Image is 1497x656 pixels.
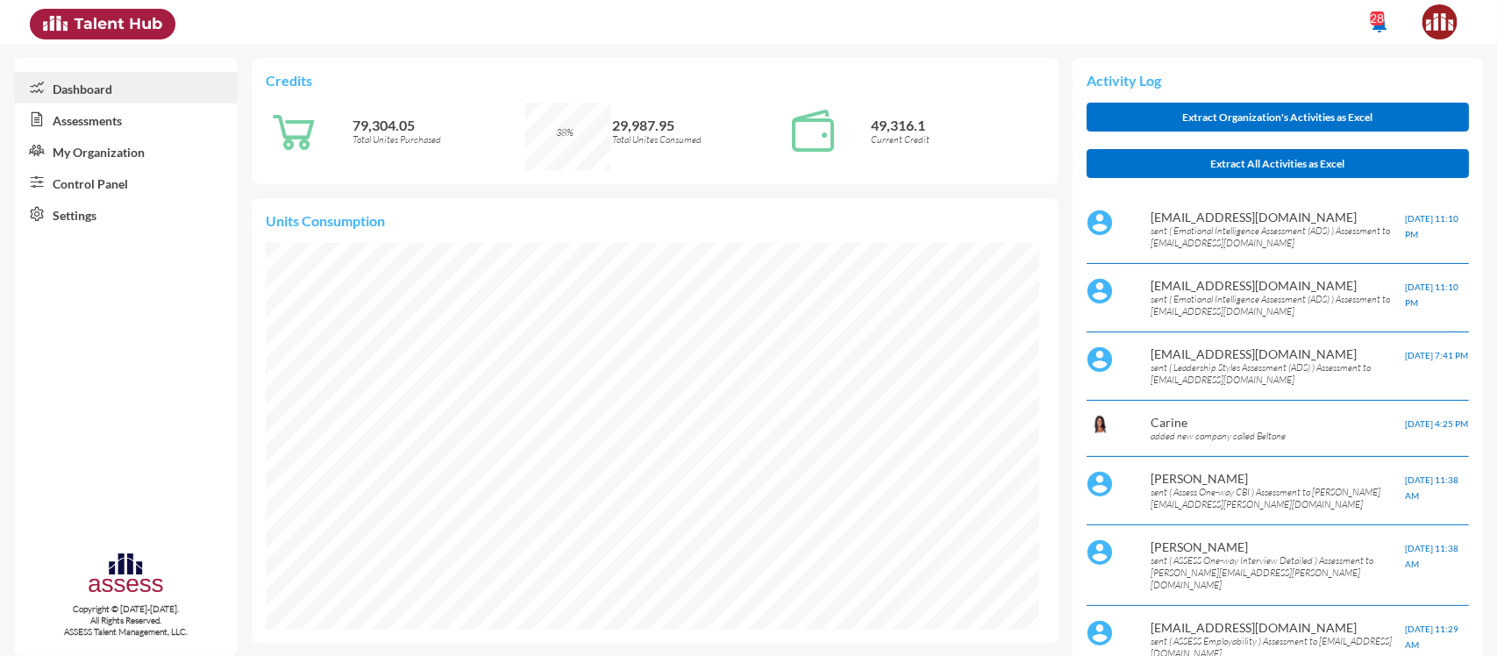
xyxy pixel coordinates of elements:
p: sent ( ASSESS One-way Interview Detailed ) Assessment to [PERSON_NAME][EMAIL_ADDRESS][PERSON_NAME... [1151,554,1406,591]
img: default%20profile%20image.svg [1087,539,1113,566]
p: Copyright © [DATE]-[DATE]. All Rights Reserved. ASSESS Talent Management, LLC. [14,603,238,638]
img: assesscompany-logo.png [87,551,165,600]
p: [PERSON_NAME] [1151,539,1406,554]
p: Carine [1151,415,1406,430]
p: [EMAIL_ADDRESS][DOMAIN_NAME] [1151,210,1406,225]
p: Total Unites Consumed [612,133,785,146]
button: Extract Organization's Activities as Excel [1087,103,1469,132]
a: Control Panel [14,167,238,198]
div: 28 [1371,11,1385,25]
span: [DATE] 7:41 PM [1405,350,1468,360]
img: b63dac60-c124-11ea-b896-7f3761cfa582_Carine.PNG [1087,415,1113,434]
p: sent ( Emotional Intelligence Assessment (ADS) ) Assessment to [EMAIL_ADDRESS][DOMAIN_NAME] [1151,225,1406,249]
p: 29,987.95 [612,117,785,133]
p: Total Unites Purchased [353,133,525,146]
a: Settings [14,198,238,230]
p: sent ( Leadership Styles Assessment (ADS) ) Assessment to [EMAIL_ADDRESS][DOMAIN_NAME] [1151,361,1406,386]
span: [DATE] 11:10 PM [1405,282,1458,308]
span: 38% [556,126,574,139]
img: default%20profile%20image.svg [1087,278,1113,304]
span: [DATE] 11:38 AM [1405,474,1458,501]
p: [PERSON_NAME] [1151,471,1406,486]
span: [DATE] 11:29 AM [1405,624,1458,650]
span: [DATE] 11:38 AM [1405,543,1458,569]
a: My Organization [14,135,238,167]
p: sent ( Emotional Intelligence Assessment (ADS) ) Assessment to [EMAIL_ADDRESS][DOMAIN_NAME] [1151,293,1406,317]
button: Extract All Activities as Excel [1087,149,1469,178]
img: default%20profile%20image.svg [1087,210,1113,236]
p: added new company called Beltone [1151,430,1406,442]
p: 79,304.05 [353,117,525,133]
img: default%20profile%20image.svg [1087,471,1113,497]
p: Current Credit [872,133,1044,146]
p: Credits [266,72,1044,89]
p: Units Consumption [266,212,1044,229]
p: [EMAIL_ADDRESS][DOMAIN_NAME] [1151,346,1406,361]
p: [EMAIL_ADDRESS][DOMAIN_NAME] [1151,278,1406,293]
p: 49,316.1 [872,117,1044,133]
span: [DATE] 4:25 PM [1405,418,1468,429]
mat-icon: notifications [1370,13,1391,34]
img: default%20profile%20image.svg [1087,346,1113,373]
p: [EMAIL_ADDRESS][DOMAIN_NAME] [1151,620,1406,635]
span: [DATE] 11:10 PM [1405,213,1458,239]
p: sent ( Assess One-way CBI ) Assessment to [PERSON_NAME][EMAIL_ADDRESS][PERSON_NAME][DOMAIN_NAME] [1151,486,1406,510]
p: Activity Log [1087,72,1469,89]
a: Assessments [14,103,238,135]
a: Dashboard [14,72,238,103]
img: default%20profile%20image.svg [1087,620,1113,646]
